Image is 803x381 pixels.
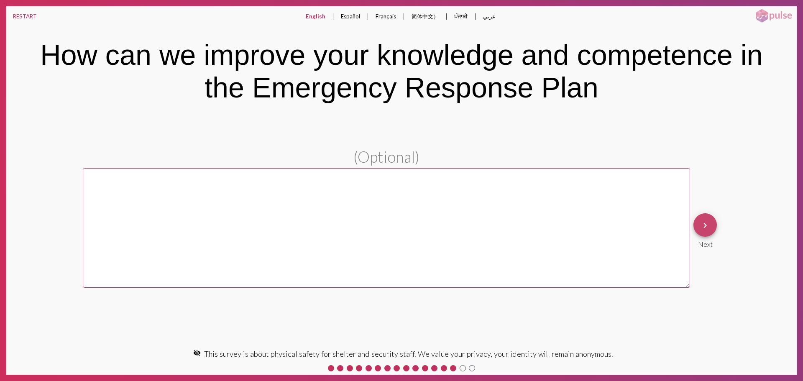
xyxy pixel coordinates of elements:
button: Français [369,6,403,26]
button: English [299,6,332,26]
button: 简体中文） [405,6,445,27]
button: RESTART [6,6,43,26]
div: How can we improve your knowledge and competence in the Emergency Response Plan [18,38,785,104]
button: Español [334,6,367,26]
mat-icon: keyboard_arrow_right [700,220,710,230]
img: pulsehorizontalsmall.png [753,8,795,23]
span: (Optional) [353,148,419,166]
button: ਪੰਜਾਬੀ [448,6,474,27]
div: Next [693,237,717,248]
mat-icon: visibility_off [193,349,201,357]
span: This survey is about physical safety for shelter and security staff. We value your privacy, your ... [204,349,613,358]
button: عربي [476,6,502,26]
